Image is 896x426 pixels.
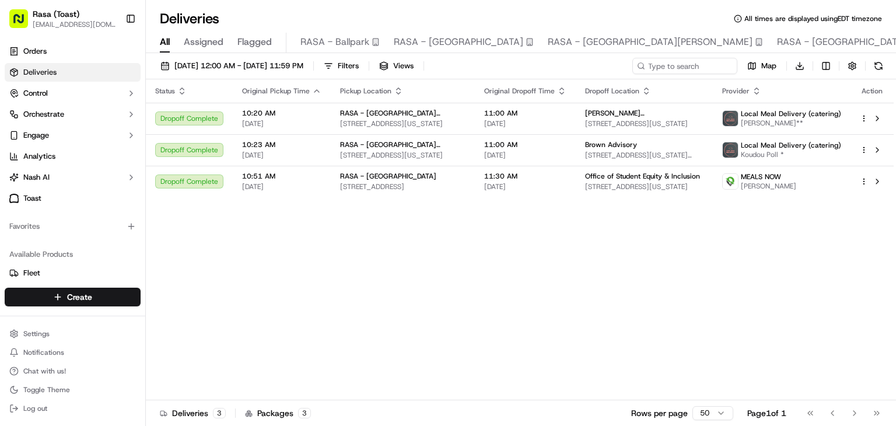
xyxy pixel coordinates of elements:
[761,61,776,71] span: Map
[5,382,141,398] button: Toggle Theme
[860,86,884,96] div: Action
[393,61,414,71] span: Views
[23,385,70,394] span: Toggle Theme
[744,14,882,23] span: All times are displayed using EDT timezone
[23,151,55,162] span: Analytics
[741,118,841,128] span: [PERSON_NAME]**
[23,366,66,376] span: Chat with us!
[23,348,64,357] span: Notifications
[242,172,321,181] span: 10:51 AM
[237,35,272,49] span: Flagged
[184,35,223,49] span: Assigned
[585,86,639,96] span: Dropoff Location
[631,407,688,419] p: Rows per page
[5,84,141,103] button: Control
[5,326,141,342] button: Settings
[741,141,841,150] span: Local Meal Delivery (catering)
[242,86,310,96] span: Original Pickup Time
[585,140,637,149] span: Brown Advisory
[174,61,303,71] span: [DATE] 12:00 AM - [DATE] 11:59 PM
[338,61,359,71] span: Filters
[484,140,566,149] span: 11:00 AM
[484,86,555,96] span: Original Dropoff Time
[160,9,219,28] h1: Deliveries
[298,408,311,418] div: 3
[741,181,796,191] span: [PERSON_NAME]
[23,329,50,338] span: Settings
[242,109,321,118] span: 10:20 AM
[160,407,226,419] div: Deliveries
[340,119,466,128] span: [STREET_ADDRESS][US_STATE]
[484,119,566,128] span: [DATE]
[5,344,141,361] button: Notifications
[160,35,170,49] span: All
[9,268,136,278] a: Fleet
[155,58,309,74] button: [DATE] 12:00 AM - [DATE] 11:59 PM
[5,264,141,282] button: Fleet
[23,193,41,204] span: Toast
[585,109,703,118] span: [PERSON_NAME][GEOGRAPHIC_DATA]
[5,245,141,264] div: Available Products
[585,172,700,181] span: Office of Student Equity & Inclusion
[340,109,466,118] span: RASA - [GEOGRAPHIC_DATA][PERSON_NAME]
[340,140,466,149] span: RASA - [GEOGRAPHIC_DATA][PERSON_NAME]
[585,182,703,191] span: [STREET_ADDRESS][US_STATE]
[722,86,750,96] span: Provider
[548,35,752,49] span: RASA - [GEOGRAPHIC_DATA][PERSON_NAME]
[741,172,781,181] span: MEALS NOW
[870,58,887,74] button: Refresh
[484,109,566,118] span: 11:00 AM
[23,172,50,183] span: Nash AI
[5,126,141,145] button: Engage
[5,105,141,124] button: Orchestrate
[242,182,321,191] span: [DATE]
[5,5,121,33] button: Rasa (Toast)[EMAIL_ADDRESS][DOMAIN_NAME]
[632,58,737,74] input: Type to search
[33,20,116,29] button: [EMAIL_ADDRESS][DOMAIN_NAME]
[23,46,47,57] span: Orders
[5,42,141,61] a: Orders
[242,119,321,128] span: [DATE]
[33,8,79,20] button: Rasa (Toast)
[484,182,566,191] span: [DATE]
[340,182,466,191] span: [STREET_ADDRESS]
[23,130,49,141] span: Engage
[741,150,841,159] span: Koudou Poll *
[484,172,566,181] span: 11:30 AM
[213,408,226,418] div: 3
[723,142,738,158] img: lmd_logo.png
[300,35,369,49] span: RASA - Ballpark
[741,109,841,118] span: Local Meal Delivery (catering)
[5,63,141,82] a: Deliveries
[374,58,419,74] button: Views
[5,400,141,417] button: Log out
[67,291,92,303] span: Create
[23,404,47,413] span: Log out
[585,119,703,128] span: [STREET_ADDRESS][US_STATE]
[242,140,321,149] span: 10:23 AM
[340,86,391,96] span: Pickup Location
[585,151,703,160] span: [STREET_ADDRESS][US_STATE][US_STATE]
[723,174,738,189] img: melas_now_logo.png
[484,151,566,160] span: [DATE]
[5,363,141,379] button: Chat with us!
[23,109,64,120] span: Orchestrate
[242,151,321,160] span: [DATE]
[340,151,466,160] span: [STREET_ADDRESS][US_STATE]
[5,168,141,187] button: Nash AI
[742,58,782,74] button: Map
[5,147,141,166] a: Analytics
[9,194,19,202] img: Toast logo
[318,58,364,74] button: Filters
[5,288,141,306] button: Create
[5,189,141,208] a: Toast
[747,407,786,419] div: Page 1 of 1
[340,172,436,181] span: RASA - [GEOGRAPHIC_DATA]
[23,88,48,99] span: Control
[155,86,175,96] span: Status
[23,268,40,278] span: Fleet
[723,111,738,126] img: lmd_logo.png
[394,35,523,49] span: RASA - [GEOGRAPHIC_DATA]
